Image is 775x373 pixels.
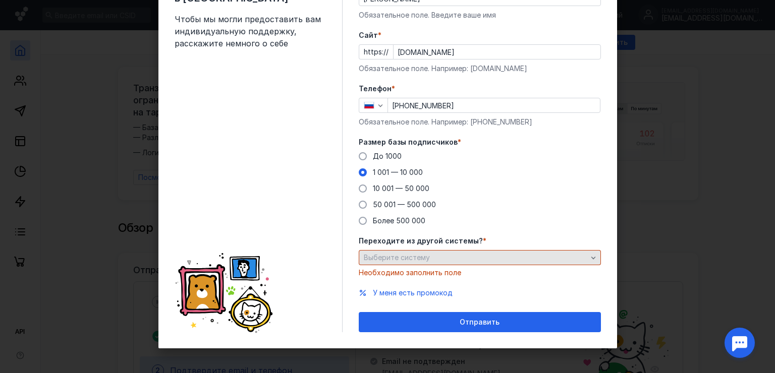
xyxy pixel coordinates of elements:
[373,168,423,176] span: 1 001 — 10 000
[359,84,392,94] span: Телефон
[359,250,601,265] button: Выберите систему
[359,64,601,74] div: Обязательное поле. Например: [DOMAIN_NAME]
[373,216,425,225] span: Более 500 000
[359,268,601,278] div: Необходимо заполнить поле
[359,312,601,332] button: Отправить
[373,184,429,193] span: 10 001 — 50 000
[359,10,601,20] div: Обязательное поле. Введите ваше имя
[373,200,436,209] span: 50 001 — 500 000
[364,253,430,262] span: Выберите систему
[175,13,326,49] span: Чтобы мы могли предоставить вам индивидуальную поддержку, расскажите немного о себе
[359,236,483,246] span: Переходите из другой системы?
[373,152,402,160] span: До 1000
[359,117,601,127] div: Обязательное поле. Например: [PHONE_NUMBER]
[359,30,378,40] span: Cайт
[359,137,458,147] span: Размер базы подписчиков
[373,288,453,297] span: У меня есть промокод
[373,288,453,298] button: У меня есть промокод
[460,318,500,327] span: Отправить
